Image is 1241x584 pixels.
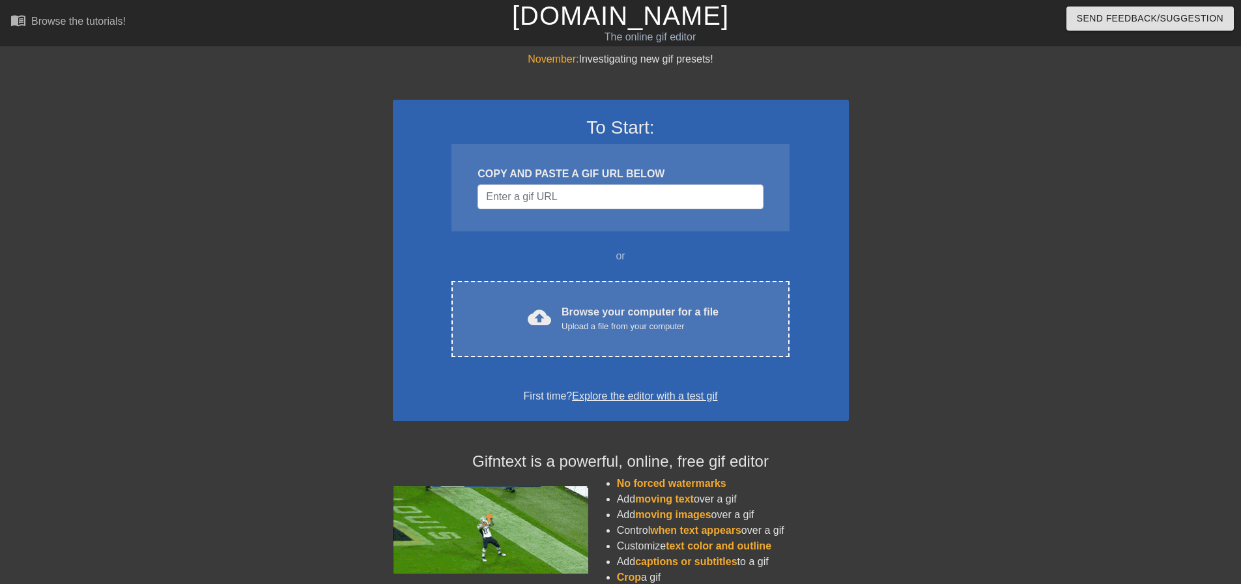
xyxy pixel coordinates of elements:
div: The online gif editor [420,29,880,45]
h3: To Start: [410,117,832,139]
span: No forced watermarks [617,478,726,489]
div: Browse the tutorials! [31,16,126,27]
button: Send Feedback/Suggestion [1066,7,1234,31]
h4: Gifntext is a powerful, online, free gif editor [393,452,849,471]
div: or [427,248,815,264]
span: captions or subtitles [635,556,737,567]
div: Investigating new gif presets! [393,51,849,67]
div: First time? [410,388,832,404]
img: football_small.gif [393,486,588,574]
div: COPY AND PASTE A GIF URL BELOW [478,166,763,182]
input: Username [478,184,763,209]
li: Customize [617,538,849,554]
li: Add to a gif [617,554,849,570]
span: when text appears [650,525,741,536]
span: text color and outline [666,540,771,551]
a: Browse the tutorials! [10,12,126,33]
span: menu_book [10,12,26,28]
li: Control over a gif [617,523,849,538]
div: Browse your computer for a file [562,304,719,333]
li: Add over a gif [617,507,849,523]
div: Upload a file from your computer [562,320,719,333]
span: moving text [635,493,694,504]
span: moving images [635,509,711,520]
span: November: [528,53,578,65]
span: Crop [617,572,641,583]
span: cloud_upload [528,306,551,329]
a: [DOMAIN_NAME] [512,1,729,30]
a: Explore the editor with a test gif [572,390,717,401]
li: Add over a gif [617,491,849,507]
span: Send Feedback/Suggestion [1077,10,1223,27]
